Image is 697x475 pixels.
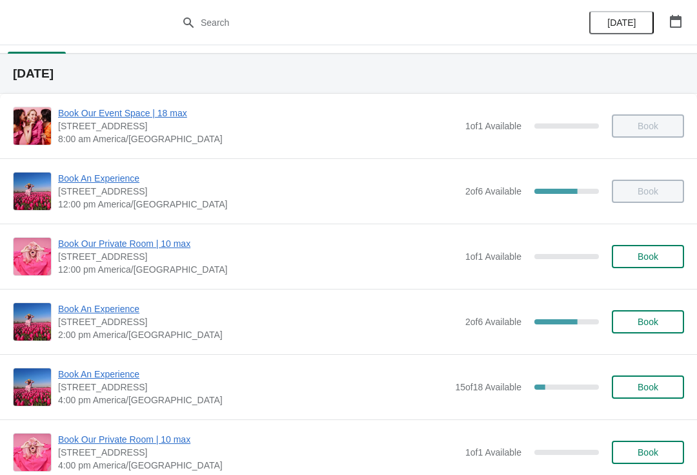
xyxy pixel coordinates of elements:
span: Book Our Private Room | 10 max [58,237,459,250]
button: Book [612,441,684,464]
span: 4:00 pm America/[GEOGRAPHIC_DATA] [58,459,459,472]
span: Book [638,317,658,327]
span: 12:00 pm America/[GEOGRAPHIC_DATA] [58,263,459,276]
span: [STREET_ADDRESS] [58,120,459,132]
img: Book An Experience | 1815 North Milwaukee Avenue, Chicago, IL, USA | 12:00 pm America/Chicago [14,173,51,210]
span: 15 of 18 Available [455,382,521,392]
button: Book [612,310,684,333]
span: 12:00 pm America/[GEOGRAPHIC_DATA] [58,198,459,211]
span: Book An Experience [58,172,459,185]
span: 8:00 am America/[GEOGRAPHIC_DATA] [58,132,459,145]
button: Book [612,245,684,268]
span: [STREET_ADDRESS] [58,250,459,263]
span: Book [638,382,658,392]
img: Book Our Private Room | 10 max | 1815 N. Milwaukee Ave., Chicago, IL 60647 | 4:00 pm America/Chicago [14,434,51,471]
span: [STREET_ADDRESS] [58,185,459,198]
span: Book An Experience [58,302,459,315]
span: 1 of 1 Available [465,447,521,458]
span: Book Our Event Space | 18 max [58,107,459,120]
button: Book [612,375,684,399]
span: [STREET_ADDRESS] [58,315,459,328]
span: Book Our Private Room | 10 max [58,433,459,446]
span: Book [638,447,658,458]
h2: [DATE] [13,67,684,80]
span: 2 of 6 Available [465,317,521,327]
img: Book Our Event Space | 18 max | 1815 N. Milwaukee Ave., Chicago, IL 60647 | 8:00 am America/Chicago [14,107,51,145]
span: 1 of 1 Available [465,251,521,262]
input: Search [200,11,523,34]
span: [STREET_ADDRESS] [58,381,449,394]
img: Book Our Private Room | 10 max | 1815 N. Milwaukee Ave., Chicago, IL 60647 | 12:00 pm America/Chi... [14,238,51,275]
span: Book [638,251,658,262]
span: 2:00 pm America/[GEOGRAPHIC_DATA] [58,328,459,341]
span: 4:00 pm America/[GEOGRAPHIC_DATA] [58,394,449,406]
span: [DATE] [607,17,636,28]
span: 1 of 1 Available [465,121,521,131]
button: [DATE] [589,11,654,34]
span: 2 of 6 Available [465,186,521,196]
span: Book An Experience [58,368,449,381]
span: [STREET_ADDRESS] [58,446,459,459]
img: Book An Experience | 1815 North Milwaukee Avenue, Chicago, IL, USA | 2:00 pm America/Chicago [14,303,51,341]
img: Book An Experience | 1815 North Milwaukee Avenue, Chicago, IL, USA | 4:00 pm America/Chicago [14,368,51,406]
